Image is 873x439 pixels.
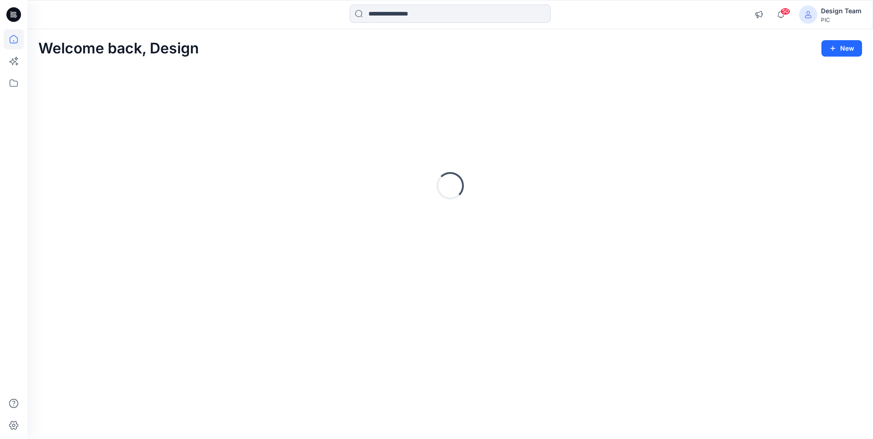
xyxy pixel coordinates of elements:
div: Design Team [821,5,862,16]
h2: Welcome back, Design [38,40,199,57]
div: PIC [821,16,862,23]
button: New [821,40,862,57]
span: 50 [780,8,790,15]
svg: avatar [805,11,812,18]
